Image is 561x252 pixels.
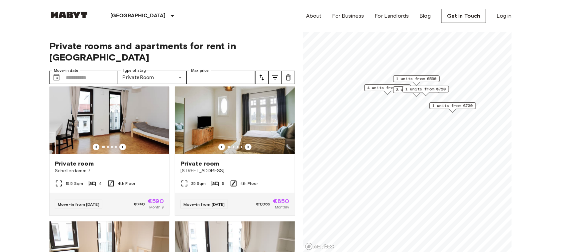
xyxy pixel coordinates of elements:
[273,198,289,204] span: €850
[305,243,334,250] a: Mapbox logo
[119,144,126,150] button: Previous image
[255,71,269,84] button: tune
[269,71,282,84] button: tune
[222,181,224,187] span: 5
[58,202,99,207] span: Move-in from [DATE]
[118,181,135,187] span: 4th Floor
[256,201,270,207] span: €1,065
[93,144,99,150] button: Previous image
[191,68,209,73] label: Max price
[332,12,364,20] a: For Business
[50,74,169,154] img: Marketing picture of unit DE-03-039-03M
[50,71,63,84] button: Choose date
[441,9,486,23] a: Get in Touch
[180,160,219,168] span: Private room
[429,102,476,113] div: Map marker
[432,103,473,109] span: 1 units from €730
[191,181,206,187] span: 25 Sqm
[393,86,440,97] div: Map marker
[123,68,146,73] label: Type of stay
[55,160,94,168] span: Private room
[396,76,437,82] span: 1 units from €590
[175,74,295,154] img: Marketing picture of unit DE-03-001-002-01HF
[65,181,83,187] span: 15.5 Sqm
[54,68,78,73] label: Move-in date
[183,202,225,207] span: Move-in from [DATE]
[367,85,408,91] span: 4 units from €770
[497,12,512,20] a: Log in
[282,71,295,84] button: tune
[49,74,169,216] a: Marketing picture of unit DE-03-039-03MPrevious imagePrevious imagePrivate roomSchellerdamm 715.5...
[49,12,89,18] img: Habyt
[405,86,446,92] span: 1 units from €720
[110,12,166,20] p: [GEOGRAPHIC_DATA]
[134,201,145,207] span: €740
[218,144,225,150] button: Previous image
[245,144,252,150] button: Previous image
[99,181,102,187] span: 4
[396,87,437,93] span: 3 units from €760
[55,168,164,174] span: Schellerdamm 7
[420,12,431,20] a: Blog
[275,204,289,210] span: Monthly
[306,12,322,20] a: About
[49,40,295,63] span: Private rooms and apartments for rent in [GEOGRAPHIC_DATA]
[148,198,164,204] span: €590
[180,168,289,174] span: [STREET_ADDRESS]
[175,74,295,216] a: Marketing picture of unit DE-03-001-002-01HFPrevious imagePrevious imagePrivate room[STREET_ADDRE...
[149,204,164,210] span: Monthly
[393,75,440,86] div: Map marker
[364,84,411,95] div: Map marker
[118,71,187,84] div: PrivateRoom
[240,181,258,187] span: 4th Floor
[375,12,409,20] a: For Landlords
[402,86,449,96] div: Map marker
